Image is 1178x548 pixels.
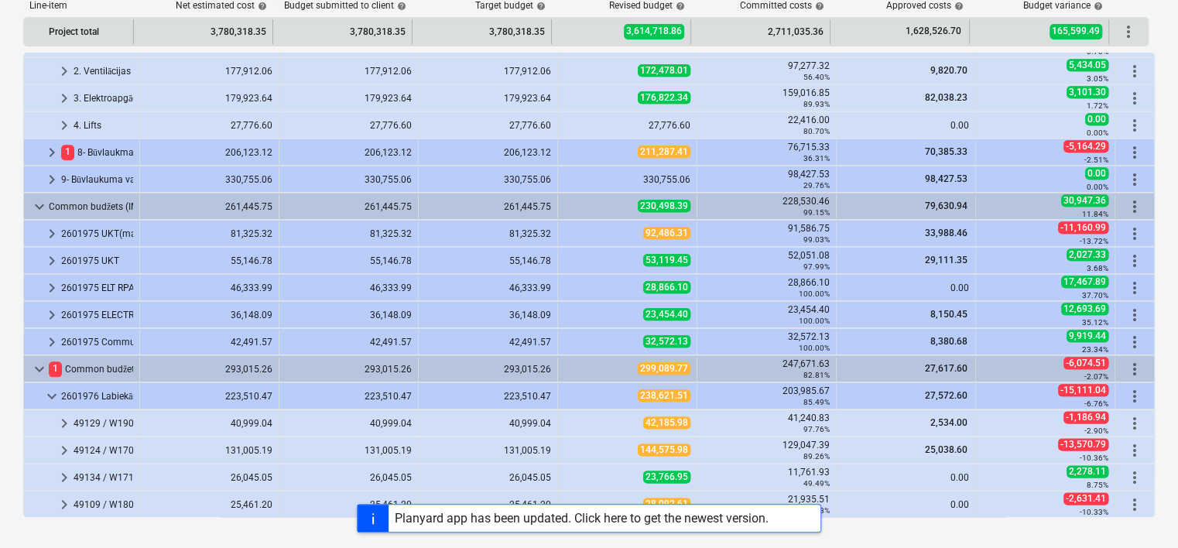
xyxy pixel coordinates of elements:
[146,445,272,456] div: 131,005.19
[286,255,412,266] div: 55,146.78
[803,181,830,190] small: 29.76%
[1087,128,1108,137] small: 0.00%
[286,391,412,402] div: 223,510.47
[923,363,969,374] span: 27,617.60
[704,115,830,136] div: 22,416.00
[697,19,824,44] div: 2,711,035.36
[43,252,61,270] span: keyboard_arrow_right
[1125,279,1144,297] span: More actions
[533,2,546,11] span: help
[1125,414,1144,433] span: More actions
[286,93,412,104] div: 179,923.64
[1125,143,1144,162] span: More actions
[1067,86,1108,98] span: 3,101.30
[1063,140,1108,152] span: -5,164.29
[923,200,969,211] span: 79,630.94
[923,228,969,238] span: 33,988.46
[286,283,412,293] div: 46,333.99
[1125,62,1144,80] span: More actions
[704,142,830,163] div: 76,715.33
[61,384,133,409] div: 2601976 Labiekārtošana (1. BP, 1.kārta)
[1082,345,1108,354] small: 23.34%
[61,330,133,354] div: 2601975 Communication (EST - Vājstrāvu ārējie tīkli)
[643,227,690,239] span: 92,486.31
[643,471,690,483] span: 23,766.95
[146,174,272,185] div: 330,755.06
[1087,481,1108,489] small: 8.75%
[1084,372,1108,381] small: -2.07%
[286,499,412,510] div: 25,461.20
[255,2,267,11] span: help
[61,140,133,165] div: 8- Būvlaukma uzturēšanas izmaksas
[286,472,412,483] div: 26,045.05
[843,499,969,510] div: 0.00
[1125,197,1144,216] span: More actions
[146,337,272,348] div: 42,491.57
[923,173,969,184] span: 98,427.53
[1061,276,1108,288] span: 17,467.89
[74,438,133,463] div: 49124 / W170000 2. Ceļi un laukumi (1. kārta)
[1067,465,1108,478] span: 2,278.11
[425,418,551,429] div: 40,999.04
[146,364,272,375] div: 293,015.26
[146,283,272,293] div: 46,333.99
[1067,59,1108,71] span: 5,434.05
[1085,167,1108,180] span: 0.00
[286,66,412,77] div: 177,912.06
[74,465,133,490] div: 49134 / W171000 3. Apzaļumošana (1. kārta)
[425,364,551,375] div: 293,015.26
[704,304,830,326] div: 23,454.40
[286,310,412,320] div: 36,148.09
[803,73,830,81] small: 56.40%
[286,445,412,456] div: 131,005.19
[146,66,272,77] div: 177,912.06
[425,310,551,320] div: 36,148.09
[146,120,272,131] div: 27,776.60
[55,62,74,80] span: keyboard_arrow_right
[43,333,61,351] span: keyboard_arrow_right
[1125,360,1144,378] span: More actions
[1061,194,1108,207] span: 30,947.36
[61,248,133,273] div: 2601975 UKT
[425,337,551,348] div: 42,491.57
[1125,170,1144,189] span: More actions
[425,283,551,293] div: 46,333.99
[425,120,551,131] div: 27,776.60
[425,66,551,77] div: 177,912.06
[146,418,272,429] div: 40,999.04
[146,255,272,266] div: 55,146.78
[1085,113,1108,125] span: 0.00
[1058,221,1108,234] span: -11,160.99
[643,335,690,348] span: 32,572.13
[799,344,830,352] small: 100.00%
[923,444,969,455] span: 25,038.60
[74,411,133,436] div: 49129 / W190000 1. Zemes darbi teritorijai (1. kārta)
[146,499,272,510] div: 25,461.20
[1058,384,1108,396] span: -15,111.04
[843,472,969,483] div: 0.00
[638,64,690,77] span: 172,478.01
[286,174,412,185] div: 330,755.06
[146,472,272,483] div: 26,045.05
[1125,224,1144,243] span: More actions
[425,174,551,185] div: 330,755.06
[624,24,684,39] span: 3,614,718.86
[929,417,969,428] span: 2,534.00
[425,147,551,158] div: 206,123.12
[49,357,133,382] div: Common budžets (LANDWORKS)
[1087,183,1108,191] small: 0.00%
[1125,387,1144,406] span: More actions
[395,511,769,526] div: Planyard app has been updated. Click here to get the newest version.
[1080,454,1108,462] small: -10.36%
[1063,411,1108,423] span: -1,186.94
[643,254,690,266] span: 53,119.45
[1082,210,1108,218] small: 11.84%
[425,255,551,266] div: 55,146.78
[638,362,690,375] span: 299,089.77
[140,19,266,44] div: 3,780,318.35
[146,228,272,239] div: 81,325.32
[146,93,272,104] div: 179,923.64
[704,494,830,515] div: 21,935.51
[799,289,830,298] small: 100.00%
[1125,306,1144,324] span: More actions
